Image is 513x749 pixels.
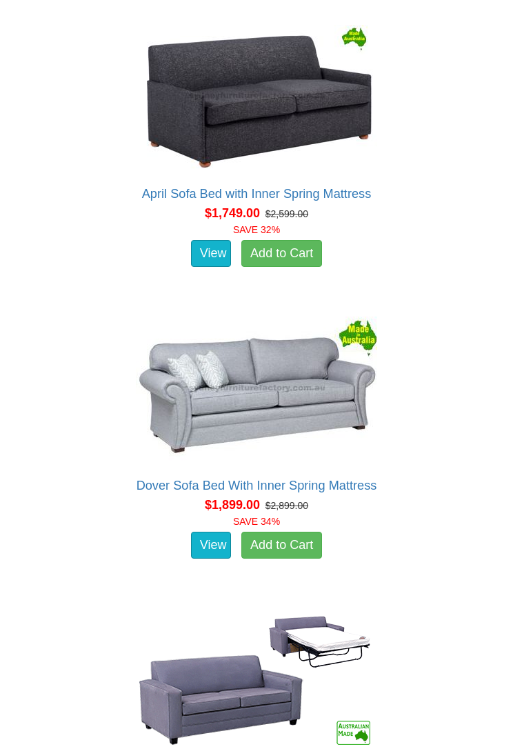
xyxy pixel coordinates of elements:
[132,313,381,465] img: Dover Sofa Bed With Inner Spring Mattress
[142,187,372,201] a: April Sofa Bed with Inner Spring Mattress
[132,21,381,173] img: April Sofa Bed with Inner Spring Mattress
[241,240,322,268] a: Add to Cart
[191,532,231,559] a: View
[233,224,280,235] font: SAVE 32%
[205,206,260,220] span: $1,749.00
[233,516,280,527] font: SAVE 34%
[191,240,231,268] a: View
[265,208,308,219] del: $2,599.00
[137,479,377,492] a: Dover Sofa Bed With Inner Spring Mattress
[241,532,322,559] a: Add to Cart
[205,498,260,512] span: $1,899.00
[265,500,308,511] del: $2,899.00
